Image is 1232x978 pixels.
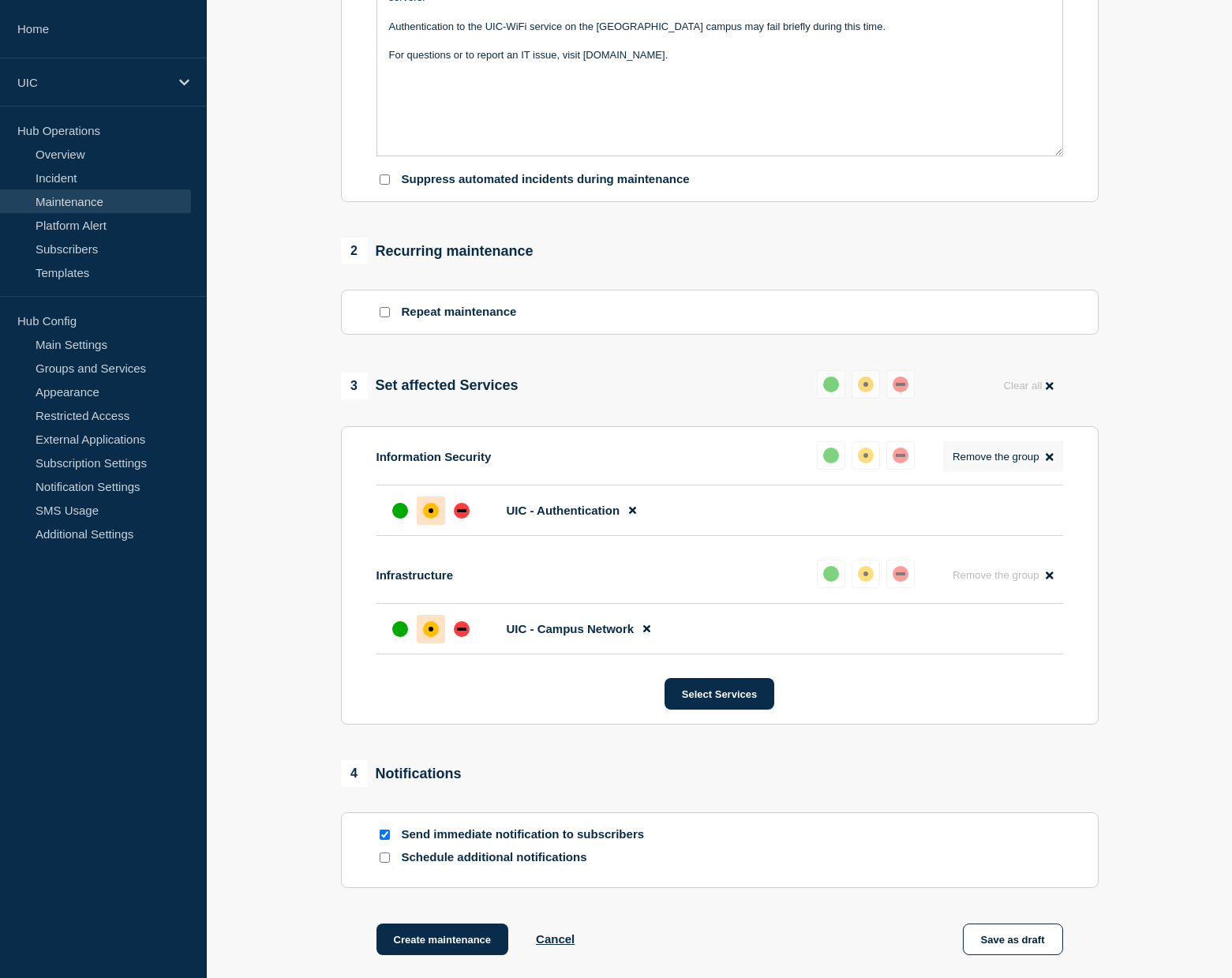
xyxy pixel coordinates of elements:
button: Clear all [994,370,1062,401]
span: 4 [341,760,368,787]
span: Remove the group [953,451,1039,463]
p: Suppress automated incidents during maintenance [402,172,690,187]
div: down [893,377,908,392]
div: up [823,566,839,582]
div: affected [423,503,439,519]
span: UIC - Authentication [507,504,620,517]
button: Select Services [665,678,774,710]
button: down [886,560,915,588]
button: Remove the group [943,560,1063,590]
p: Repeat maintenance [402,305,517,320]
div: Notifications [341,760,462,787]
div: Recurring maintenance [341,238,534,264]
button: Cancel [536,932,575,946]
span: UIC - Campus Network [507,622,635,635]
p: Information Security [376,450,492,463]
p: For questions or to report an IT issue, visit [DOMAIN_NAME]. [389,48,1050,62]
input: Schedule additional notifications [380,852,390,863]
div: Set affected Services [341,373,519,399]
div: affected [423,621,439,637]
div: down [893,448,908,463]
div: affected [858,566,874,582]
input: Suppress automated incidents during maintenance [380,174,390,185]
button: affected [852,370,880,399]
div: affected [858,448,874,463]
button: up [817,370,845,399]
button: down [886,441,915,470]
div: down [454,621,470,637]
div: affected [858,377,874,392]
div: down [454,503,470,519]
button: affected [852,560,880,588]
button: down [886,370,915,399]
button: Remove the group [943,441,1063,472]
p: Authentication to the UIC-WiFi service on the [GEOGRAPHIC_DATA] campus may fail briefly during th... [389,20,1050,34]
div: up [823,448,839,463]
span: Remove the group [953,569,1039,581]
button: affected [852,441,880,470]
span: 2 [341,238,368,264]
span: 3 [341,373,368,399]
div: up [392,503,408,519]
input: Send immediate notification to subscribers [380,830,390,840]
button: Save as draft [963,924,1063,955]
div: up [823,377,839,392]
p: Send immediate notification to subscribers [402,827,654,842]
p: Schedule additional notifications [402,850,654,865]
button: up [817,441,845,470]
button: up [817,560,845,588]
button: Create maintenance [376,924,509,955]
div: up [392,621,408,637]
p: UIC [17,76,169,89]
input: Repeat maintenance [380,307,390,317]
p: Infrastructure [376,568,454,582]
div: down [893,566,908,582]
